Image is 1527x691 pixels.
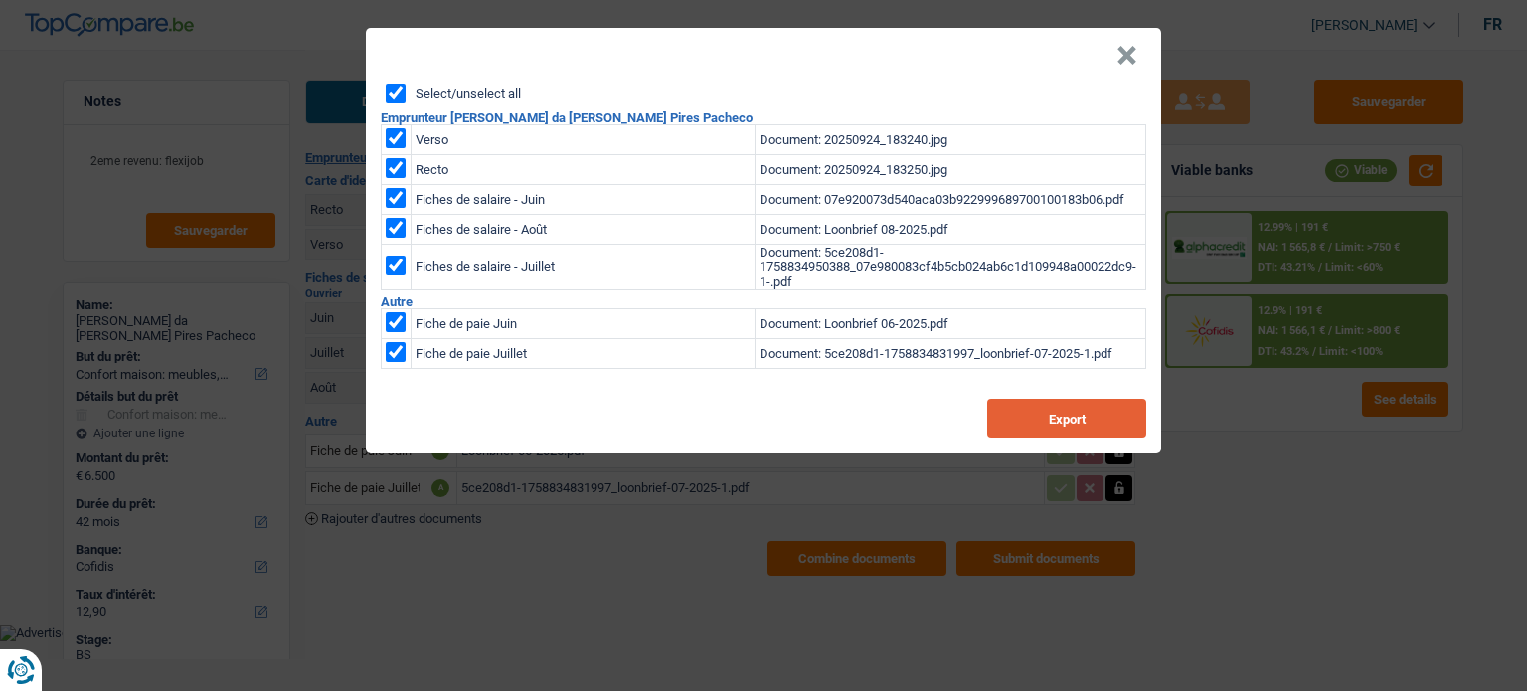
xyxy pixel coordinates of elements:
[756,215,1146,245] td: Document: Loonbrief 08-2025.pdf
[381,111,1146,124] h2: Emprunteur [PERSON_NAME] da [PERSON_NAME] Pires Pacheco
[412,215,756,245] td: Fiches de salaire - Août
[412,339,756,369] td: Fiche de paie Juillet
[756,245,1146,290] td: Document: 5ce208d1-1758834950388_07e980083cf4b5cb024ab6c1d109948a00022dc9-1-.pdf
[1116,46,1137,66] button: Close
[416,87,521,100] label: Select/unselect all
[756,309,1146,339] td: Document: Loonbrief 06-2025.pdf
[412,185,756,215] td: Fiches de salaire - Juin
[756,339,1146,369] td: Document: 5ce208d1-1758834831997_loonbrief-07-2025-1.pdf
[987,399,1146,438] button: Export
[412,125,756,155] td: Verso
[412,245,756,290] td: Fiches de salaire - Juillet
[381,295,1146,308] h2: Autre
[756,125,1146,155] td: Document: 20250924_183240.jpg
[412,309,756,339] td: Fiche de paie Juin
[756,155,1146,185] td: Document: 20250924_183250.jpg
[412,155,756,185] td: Recto
[756,185,1146,215] td: Document: 07e920073d540aca03b922999689700100183b06.pdf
